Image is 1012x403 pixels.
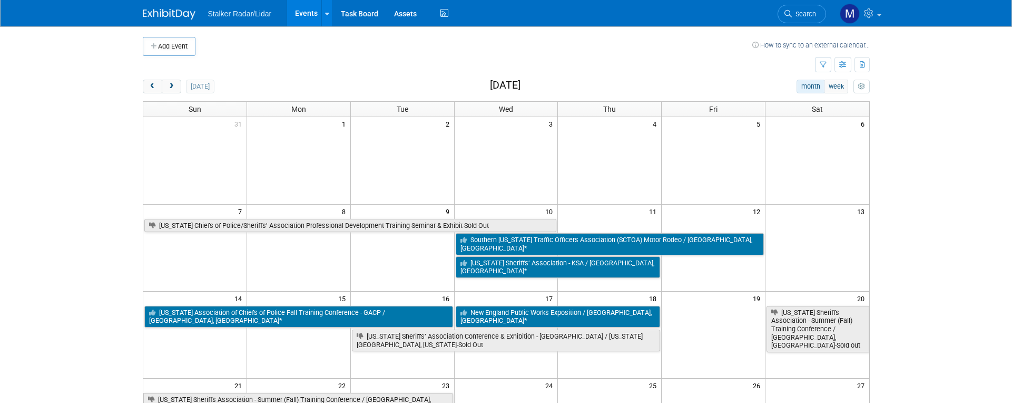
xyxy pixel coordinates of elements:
[856,379,869,392] span: 27
[752,292,765,305] span: 19
[237,205,247,218] span: 7
[752,379,765,392] span: 26
[812,105,823,113] span: Sat
[441,379,454,392] span: 23
[337,292,350,305] span: 15
[648,292,661,305] span: 18
[397,105,408,113] span: Tue
[341,117,350,130] span: 1
[797,80,824,93] button: month
[544,205,557,218] span: 10
[648,379,661,392] span: 25
[233,117,247,130] span: 31
[337,379,350,392] span: 22
[652,117,661,130] span: 4
[648,205,661,218] span: 11
[709,105,718,113] span: Fri
[853,80,869,93] button: myCustomButton
[456,256,661,278] a: [US_STATE] Sheriffs’ Association - KSA / [GEOGRAPHIC_DATA], [GEOGRAPHIC_DATA]*
[291,105,306,113] span: Mon
[341,205,350,218] span: 8
[445,205,454,218] span: 9
[445,117,454,130] span: 2
[441,292,454,305] span: 16
[856,205,869,218] span: 13
[856,292,869,305] span: 20
[752,41,870,49] a: How to sync to an external calendar...
[143,37,195,56] button: Add Event
[233,379,247,392] span: 21
[186,80,214,93] button: [DATE]
[499,105,513,113] span: Wed
[603,105,616,113] span: Thu
[792,10,816,18] span: Search
[162,80,181,93] button: next
[352,330,661,351] a: [US_STATE] Sheriffs’ Association Conference & Exhibition - [GEOGRAPHIC_DATA] / [US_STATE][GEOGRAP...
[490,80,520,91] h2: [DATE]
[548,117,557,130] span: 3
[778,5,826,23] a: Search
[824,80,848,93] button: week
[233,292,247,305] span: 14
[860,117,869,130] span: 6
[456,306,661,328] a: New England Public Works Exposition / [GEOGRAPHIC_DATA], [GEOGRAPHIC_DATA]*
[767,306,869,353] a: [US_STATE] Sheriffs Association - Summer (Fall) Training Conference / [GEOGRAPHIC_DATA], [GEOGRAP...
[208,9,272,18] span: Stalker Radar/Lidar
[840,4,860,24] img: Mark LaChapelle
[755,117,765,130] span: 5
[144,219,557,233] a: [US_STATE] Chiefs of Police/Sheriffs’ Association Professional Development Training Seminar & Exh...
[858,83,865,90] i: Personalize Calendar
[544,379,557,392] span: 24
[189,105,201,113] span: Sun
[752,205,765,218] span: 12
[143,9,195,20] img: ExhibitDay
[544,292,557,305] span: 17
[143,80,162,93] button: prev
[456,233,764,255] a: Southern [US_STATE] Traffic Officers Association (SCTOA) Motor Rodeo / [GEOGRAPHIC_DATA], [GEOGRA...
[144,306,453,328] a: [US_STATE] Association of Chiefs of Police Fall Training Conference - GACP / [GEOGRAPHIC_DATA], [...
